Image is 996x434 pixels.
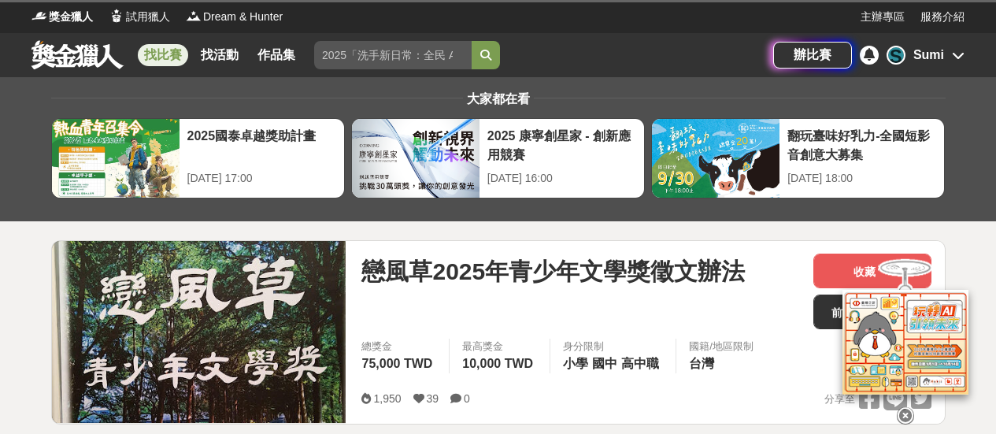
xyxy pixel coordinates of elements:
[203,9,283,25] span: Dream & Hunter
[842,290,968,395] img: d2146d9a-e6f6-4337-9592-8cefde37ba6b.png
[651,118,945,198] a: 翻玩臺味好乳力-全國短影音創意大募集[DATE] 18:00
[138,44,188,66] a: 找比賽
[824,388,855,411] span: 分享至
[186,8,202,24] img: Logo
[563,339,663,354] div: 身分限制
[787,170,936,187] div: [DATE] 18:00
[861,9,905,25] a: 主辦專區
[920,9,965,25] a: 服務介紹
[186,9,283,25] a: LogoDream & Hunter
[31,9,93,25] a: Logo獎金獵人
[51,118,345,198] a: 2025國泰卓越獎助計畫[DATE] 17:00
[427,392,439,405] span: 39
[913,46,944,65] div: Sumi
[787,127,936,162] div: 翻玩臺味好乳力-全國短影音創意大募集
[689,357,714,370] span: 台灣
[361,254,745,289] span: 戀風草2025年青少年文學獎徵文辦法
[314,41,472,69] input: 2025「洗手新日常：全民 ALL IN」洗手歌全台徵選
[462,339,537,354] span: 最高獎金
[464,392,470,405] span: 0
[621,357,659,370] span: 高中職
[361,339,436,354] span: 總獎金
[49,9,93,25] span: 獎金獵人
[194,44,245,66] a: 找活動
[563,357,588,370] span: 小學
[689,339,753,354] div: 國籍/地區限制
[52,241,346,423] img: Cover Image
[462,357,533,370] span: 10,000 TWD
[251,44,302,66] a: 作品集
[813,295,931,329] a: 前往比賽網站
[187,170,336,187] div: [DATE] 17:00
[361,357,432,370] span: 75,000 TWD
[31,8,47,24] img: Logo
[109,9,170,25] a: Logo試用獵人
[887,46,905,65] div: S
[487,127,636,162] div: 2025 康寧創星家 - 創新應用競賽
[373,392,401,405] span: 1,950
[592,357,617,370] span: 國中
[351,118,645,198] a: 2025 康寧創星家 - 創新應用競賽[DATE] 16:00
[463,92,534,106] span: 大家都在看
[109,8,124,24] img: Logo
[813,254,931,288] button: 收藏
[487,170,636,187] div: [DATE] 16:00
[773,42,852,69] a: 辦比賽
[126,9,170,25] span: 試用獵人
[187,127,336,162] div: 2025國泰卓越獎助計畫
